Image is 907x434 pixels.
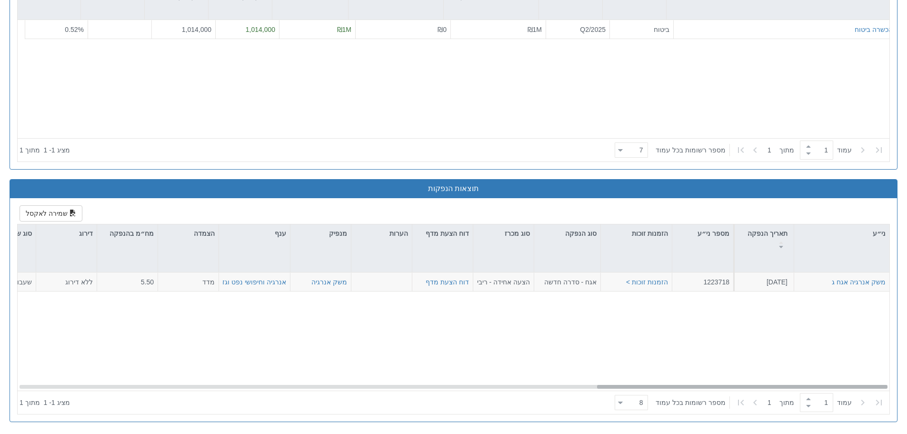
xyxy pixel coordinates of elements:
button: הזמנות זוכות > [626,277,668,287]
div: ‏ מתוך [611,140,887,161]
div: מח״מ בהנפקה [97,224,158,253]
div: 1,014,000 [219,25,275,34]
div: סוג הנפקה [534,224,600,242]
div: ‏מציג 1 - 1 ‏ מתוך 1 [20,392,70,413]
button: משק אנרגיה אגח ג [832,277,886,287]
a: דוח הצעת מדף [426,278,469,286]
span: 1 [767,398,779,407]
div: ענף [219,224,290,242]
div: מספר ני״ע [672,224,733,242]
div: 5.50 [101,277,154,287]
span: ‏מספר רשומות בכל עמוד [656,398,726,407]
button: משק אנרגיה [311,277,347,287]
div: 0.52 % [29,25,84,34]
button: אנרגיה וחיפושי נפט וגז [222,277,286,287]
button: שמירה לאקסל [20,205,82,222]
div: ביטוח [614,25,669,34]
span: ₪1M [337,26,351,33]
div: Q2/2025 [550,25,606,34]
div: מדד [162,277,215,287]
div: תאריך הנפקה [735,224,794,253]
span: ‏עמוד [837,398,852,407]
span: ₪1M [528,26,542,33]
div: הצמדה [158,224,219,242]
div: [DATE] [738,277,787,287]
button: הכשרה ביטוח [855,25,893,34]
span: 1 [767,145,779,155]
span: ₪0 [438,26,447,33]
div: ‏מציג 1 - 1 ‏ מתוך 1 [20,140,70,161]
div: אגח - סדרה חדשה [538,277,597,287]
div: 1223718 [676,277,729,287]
div: ללא דירוג [40,277,93,287]
span: ‏מספר רשומות בכל עמוד [656,145,726,155]
div: 1,014,000 [156,25,211,34]
div: מנפיק [290,224,351,242]
div: ‏ מתוך [611,392,887,413]
div: הערות [351,224,412,242]
div: ני״ע [794,224,889,242]
div: דירוג [36,224,97,242]
span: ‏עמוד [837,145,852,155]
h3: תוצאות הנפקות [17,184,890,193]
div: הזמנות זוכות [601,224,672,242]
div: סוג מכרז [473,224,534,242]
div: דוח הצעת מדף [412,224,473,253]
div: הצעה אחידה - ריבית [477,277,530,287]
